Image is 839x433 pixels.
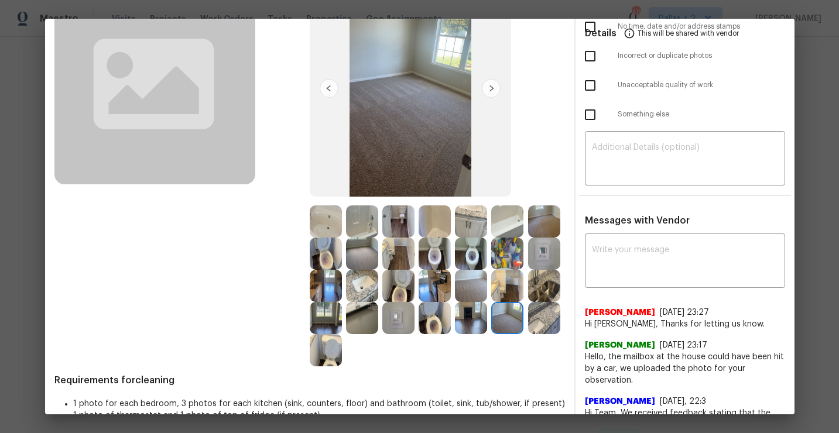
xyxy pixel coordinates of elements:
span: Requirements for cleaning [54,374,565,386]
span: Messages with Vendor [585,216,690,225]
span: This will be shared with vendor [638,19,739,47]
li: 1 photo of thermostat and 1 photo of top of fridge (if present) [73,410,565,421]
span: Unacceptable quality of work [618,80,785,90]
img: right-chevron-button-url [482,79,501,98]
span: [DATE], 22:3 [660,397,706,405]
span: [PERSON_NAME] [585,396,655,407]
div: Unacceptable quality of work [576,71,795,100]
span: Incorrect or duplicate photos [618,51,785,61]
img: left-chevron-button-url [320,79,338,98]
span: [PERSON_NAME] [585,307,655,318]
span: Something else [618,109,785,119]
span: [DATE] 23:17 [660,341,707,349]
div: Something else [576,100,795,129]
li: 1 photo for each bedroom, 3 photos for each kitchen (sink, counters, floor) and bathroom (toilet,... [73,398,565,410]
span: [DATE] 23:27 [660,308,709,317]
div: Incorrect or duplicate photos [576,42,795,71]
span: Hi [PERSON_NAME], Thanks for letting us know. [585,318,785,330]
span: Hello, the mailbox at the house could have been hit by a car, we uploaded the photo for your obse... [585,351,785,386]
span: [PERSON_NAME] [585,339,655,351]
